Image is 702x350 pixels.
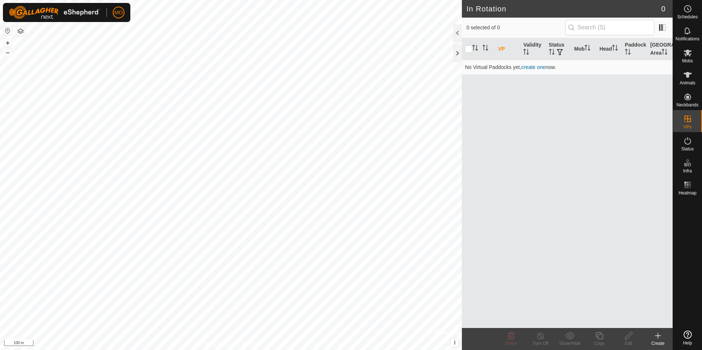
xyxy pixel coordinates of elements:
td: No Virtual Paddocks yet, now. [462,60,673,74]
div: Copy [585,340,614,347]
p-sorticon: Activate to sort [585,46,590,52]
div: Create [643,340,673,347]
span: Animals [680,81,695,85]
span: 0 selected of 0 [466,24,565,32]
p-sorticon: Activate to sort [625,50,631,56]
a: Privacy Policy [202,340,229,347]
span: Infra [683,169,692,173]
p-sorticon: Activate to sort [523,50,529,56]
img: Gallagher Logo [9,6,101,19]
th: Mob [571,38,597,60]
a: Help [673,328,702,348]
a: create one [521,64,545,70]
div: Edit [614,340,643,347]
a: Contact Us [238,340,260,347]
button: Map Layers [16,27,25,36]
span: Status [681,147,694,151]
span: MO [115,9,123,17]
p-sorticon: Activate to sort [482,46,488,52]
p-sorticon: Activate to sort [549,50,555,56]
span: i [454,339,455,346]
span: 0 [661,3,665,14]
th: Paddock [622,38,647,60]
p-sorticon: Activate to sort [662,50,667,56]
h2: In Rotation [466,4,661,13]
span: Delete [505,341,518,346]
th: Head [597,38,622,60]
th: Status [546,38,571,60]
span: Notifications [676,37,699,41]
button: i [450,339,459,347]
th: Validity [520,38,546,60]
p-sorticon: Activate to sort [472,46,478,52]
span: VPs [683,125,691,129]
button: + [3,39,12,47]
span: Heatmap [679,191,696,195]
div: Turn Off [526,340,555,347]
span: Mobs [682,59,693,63]
th: VP [495,38,520,60]
span: Help [683,341,692,345]
span: Neckbands [676,103,698,107]
span: Schedules [677,15,698,19]
input: Search (S) [565,20,654,35]
div: Show/Hide [555,340,585,347]
button: – [3,48,12,57]
p-sorticon: Activate to sort [612,46,618,52]
th: [GEOGRAPHIC_DATA] Area [647,38,673,60]
button: Reset Map [3,26,12,35]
